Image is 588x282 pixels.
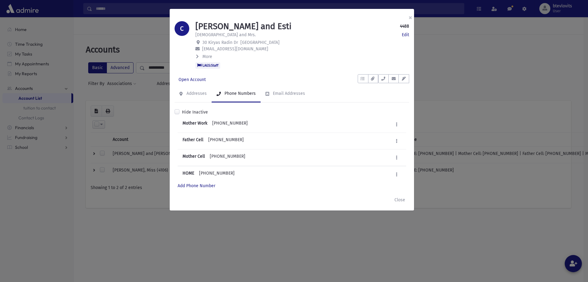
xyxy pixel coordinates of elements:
[175,74,210,85] a: Open Account
[183,120,248,129] div: [PHONE_NUMBER]
[195,32,256,38] p: [DEMOGRAPHIC_DATA] and Mrs.
[183,154,205,159] b: Mother Cell
[183,137,203,142] b: Father Cell
[185,91,207,96] div: Addresses
[183,171,194,176] b: HOME
[175,85,212,102] a: Addresses
[272,91,305,96] div: Email Addresses
[402,32,409,38] a: Edit
[182,109,208,115] label: Hide Inactive
[183,153,245,162] div: [PHONE_NUMBER]
[202,46,268,52] span: [EMAIL_ADDRESS][DOMAIN_NAME]
[202,54,212,59] span: More
[183,137,244,145] div: [PHONE_NUMBER]
[240,40,280,45] span: [GEOGRAPHIC_DATA]
[175,21,189,36] div: C
[195,62,220,68] span: FLAGS:Staff
[212,85,261,102] a: Phone Numbers
[223,91,256,96] div: Phone Numbers
[178,183,215,188] a: Add Phone Number
[183,170,235,179] div: [PHONE_NUMBER]
[404,9,417,26] button: ×
[261,85,310,102] a: Email Addresses
[400,23,409,29] strong: 4488
[390,195,409,206] button: Close
[202,40,238,45] span: 30 Kiryas Radin Dr
[195,21,292,32] h1: [PERSON_NAME] and Esti
[183,121,207,126] b: Mother Work
[195,53,213,60] button: More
